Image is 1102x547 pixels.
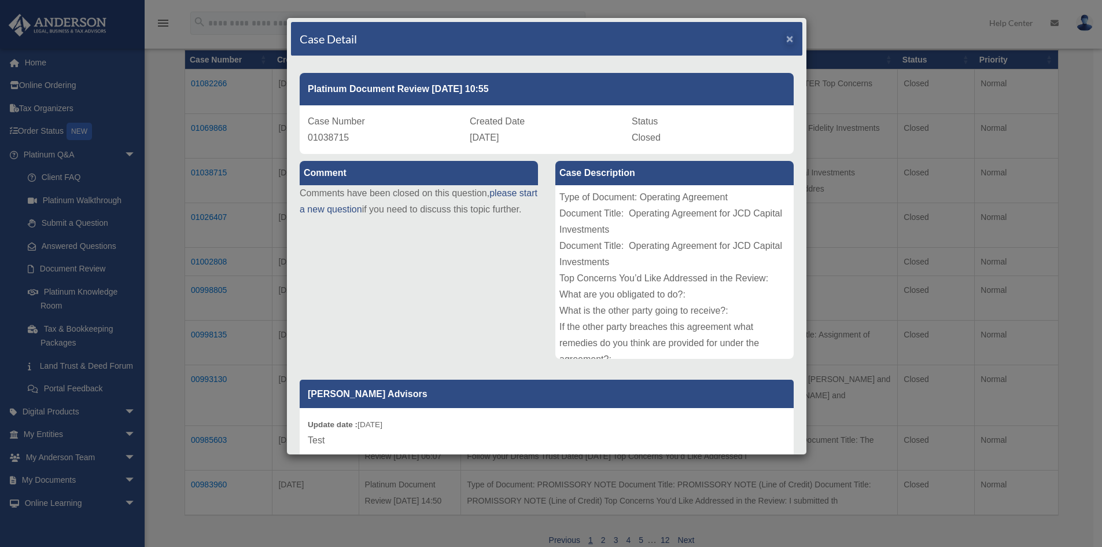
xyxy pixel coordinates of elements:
[470,116,525,126] span: Created Date
[470,133,499,142] span: [DATE]
[308,432,786,449] p: Test
[786,32,794,45] span: ×
[300,161,538,185] label: Comment
[308,420,357,429] b: Update date :
[786,32,794,45] button: Close
[555,185,794,359] div: Type of Document: Operating Agreement Document Title: Operating Agreement for JCD Capital Investm...
[300,188,537,214] a: please start a new question
[308,133,349,142] span: 01038715
[555,161,794,185] label: Case Description
[300,185,538,218] p: Comments have been closed on this question, if you need to discuss this topic further.
[300,380,794,408] p: [PERSON_NAME] Advisors
[300,31,357,47] h4: Case Detail
[632,116,658,126] span: Status
[308,116,365,126] span: Case Number
[308,420,382,429] small: [DATE]
[300,73,794,105] div: Platinum Document Review [DATE] 10:55
[632,133,661,142] span: Closed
